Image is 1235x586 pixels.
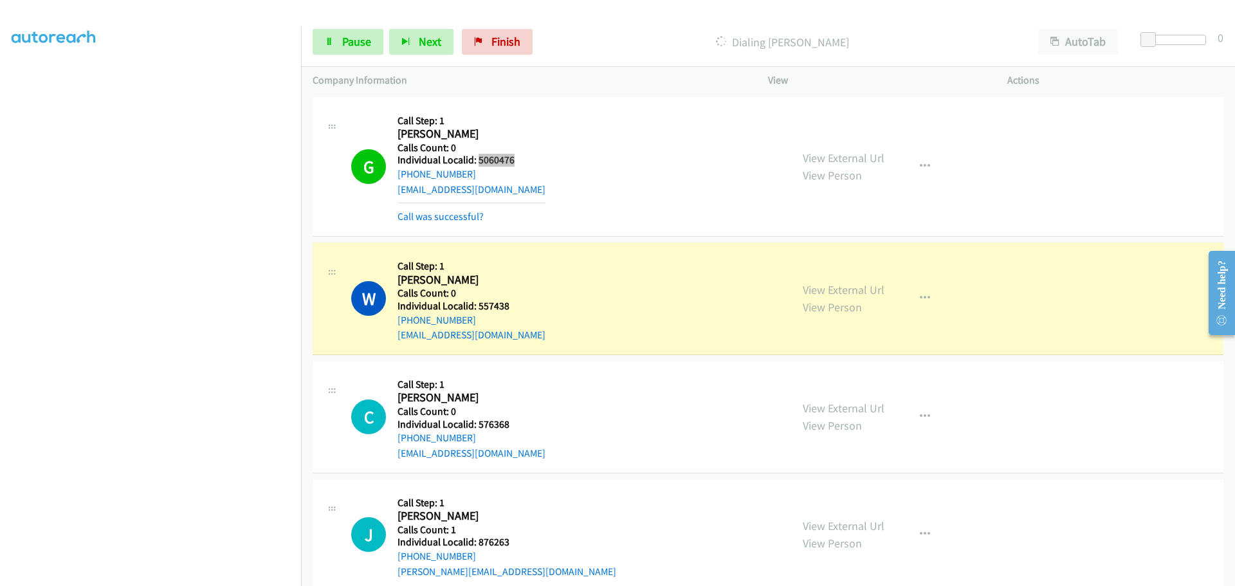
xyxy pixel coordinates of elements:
[398,447,545,459] a: [EMAIL_ADDRESS][DOMAIN_NAME]
[1147,35,1206,45] div: Delay between calls (in seconds)
[398,154,545,167] h5: Individual Localid: 5060476
[398,287,545,300] h5: Calls Count: 0
[351,399,386,434] h1: C
[398,524,616,536] h5: Calls Count: 1
[398,497,616,509] h5: Call Step: 1
[398,127,538,142] h2: [PERSON_NAME]
[1218,29,1223,46] div: 0
[351,517,386,552] h1: J
[398,314,476,326] a: [PHONE_NUMBER]
[351,149,386,184] h1: G
[1198,242,1235,344] iframe: Resource Center
[803,168,862,183] a: View Person
[462,29,533,55] a: Finish
[398,418,545,431] h5: Individual Localid: 576368
[768,73,984,88] p: View
[419,34,441,49] span: Next
[1038,29,1118,55] button: AutoTab
[803,536,862,551] a: View Person
[1007,73,1223,88] p: Actions
[398,114,545,127] h5: Call Step: 1
[398,509,538,524] h2: [PERSON_NAME]
[803,418,862,433] a: View Person
[398,536,616,549] h5: Individual Localid: 876263
[389,29,453,55] button: Next
[398,378,545,391] h5: Call Step: 1
[398,329,545,341] a: [EMAIL_ADDRESS][DOMAIN_NAME]
[313,73,745,88] p: Company Information
[351,399,386,434] div: The call is yet to be attempted
[550,33,1015,51] p: Dialing [PERSON_NAME]
[398,260,545,273] h5: Call Step: 1
[313,29,383,55] a: Pause
[342,34,371,49] span: Pause
[398,390,538,405] h2: [PERSON_NAME]
[398,168,476,180] a: [PHONE_NUMBER]
[398,210,484,223] a: Call was successful?
[803,518,884,533] a: View External Url
[398,432,476,444] a: [PHONE_NUMBER]
[398,565,616,578] a: [PERSON_NAME][EMAIL_ADDRESS][DOMAIN_NAME]
[351,517,386,552] div: The call is yet to be attempted
[803,300,862,315] a: View Person
[398,405,545,418] h5: Calls Count: 0
[351,281,386,316] h1: W
[491,34,520,49] span: Finish
[398,183,545,196] a: [EMAIL_ADDRESS][DOMAIN_NAME]
[398,142,545,154] h5: Calls Count: 0
[398,300,545,313] h5: Individual Localid: 557438
[803,401,884,416] a: View External Url
[803,151,884,165] a: View External Url
[803,282,884,297] a: View External Url
[398,273,538,288] h2: [PERSON_NAME]
[398,550,476,562] a: [PHONE_NUMBER]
